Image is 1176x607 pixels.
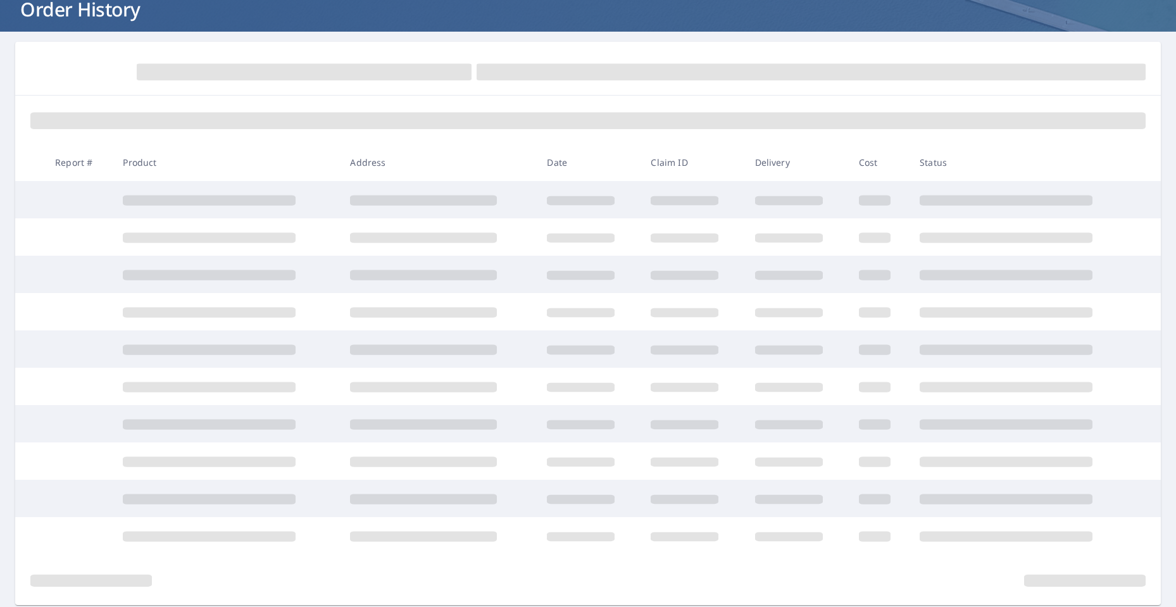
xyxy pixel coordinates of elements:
[745,144,849,181] th: Delivery
[537,144,641,181] th: Date
[45,144,113,181] th: Report #
[849,144,910,181] th: Cost
[340,144,537,181] th: Address
[113,144,340,181] th: Product
[641,144,744,181] th: Claim ID
[910,144,1137,181] th: Status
